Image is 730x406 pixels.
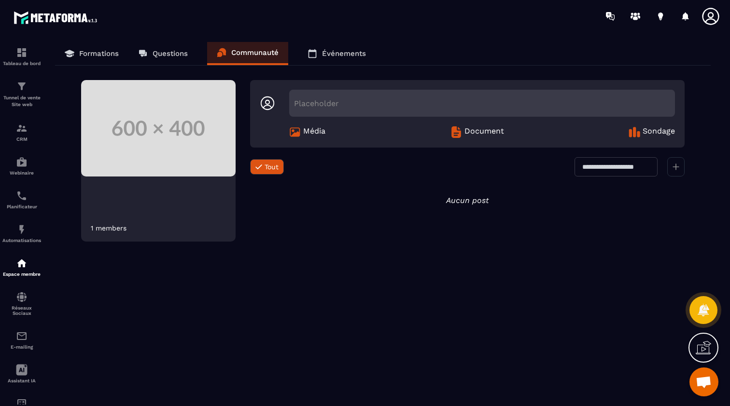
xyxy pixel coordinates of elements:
[2,40,41,73] a: formationformationTableau de bord
[16,291,28,303] img: social-network
[91,224,126,232] div: 1 members
[81,80,236,176] img: Community background
[231,48,279,57] p: Communauté
[79,49,119,58] p: Formations
[16,224,28,235] img: automations
[689,367,718,396] div: Ouvrir le chat
[55,42,128,65] a: Formations
[2,357,41,391] a: Assistant IA
[2,61,41,66] p: Tableau de bord
[2,271,41,277] p: Espace membre
[16,122,28,134] img: formation
[2,136,41,142] p: CRM
[2,204,41,209] p: Planificateur
[16,190,28,202] img: scheduler
[2,238,41,243] p: Automatisations
[303,126,325,138] span: Média
[322,49,366,58] p: Événements
[289,90,675,117] div: Placeholder
[14,9,100,27] img: logo
[298,42,376,65] a: Événements
[16,81,28,92] img: formation
[2,284,41,323] a: social-networksocial-networkRéseaux Sociaux
[643,126,675,138] span: Sondage
[2,344,41,350] p: E-mailing
[153,49,188,58] p: Questions
[2,323,41,357] a: emailemailE-mailing
[2,115,41,149] a: formationformationCRM
[464,126,504,138] span: Document
[2,250,41,284] a: automationsautomationsEspace membre
[16,156,28,168] img: automations
[2,73,41,115] a: formationformationTunnel de vente Site web
[446,196,489,205] i: Aucun post
[2,183,41,217] a: schedulerschedulerPlanificateur
[207,42,288,65] a: Communauté
[2,170,41,176] p: Webinaire
[2,149,41,183] a: automationsautomationsWebinaire
[2,95,41,108] p: Tunnel de vente Site web
[128,42,197,65] a: Questions
[2,305,41,316] p: Réseaux Sociaux
[2,217,41,250] a: automationsautomationsAutomatisations
[16,330,28,342] img: email
[16,47,28,58] img: formation
[16,257,28,269] img: automations
[2,378,41,383] p: Assistant IA
[265,163,279,171] span: Tout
